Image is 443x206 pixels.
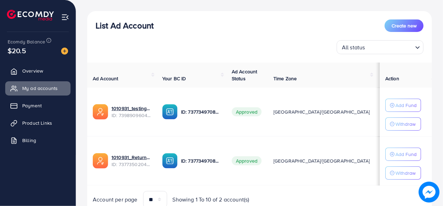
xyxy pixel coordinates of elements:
[93,104,108,120] img: ic-ads-acc.e4c84228.svg
[112,154,151,161] a: 1010931_Returnsproduct_1717673220088
[8,38,45,45] span: Ecomdy Balance
[93,75,118,82] span: Ad Account
[162,75,186,82] span: Your BC ID
[96,20,154,31] h3: List Ad Account
[232,68,257,82] span: Ad Account Status
[395,169,416,177] p: Withdraw
[162,153,178,168] img: ic-ba-acc.ded83a64.svg
[337,40,424,54] div: Search for option
[273,157,370,164] span: [GEOGRAPHIC_DATA]/[GEOGRAPHIC_DATA]
[5,133,71,147] a: Billing
[112,161,151,168] span: ID: 7377350204250456080
[173,196,249,204] span: Showing 1 To 10 of 2 account(s)
[22,67,43,74] span: Overview
[112,112,151,119] span: ID: 7398909604979277841
[419,182,440,203] img: image
[385,148,421,161] button: Add Fund
[112,105,151,119] div: <span class='underline'>1010931_testing products_1722692892755</span></br>7398909604979277841
[162,104,178,120] img: ic-ba-acc.ded83a64.svg
[273,108,370,115] span: [GEOGRAPHIC_DATA]/[GEOGRAPHIC_DATA]
[392,22,417,29] span: Create new
[22,102,42,109] span: Payment
[5,99,71,113] a: Payment
[385,117,421,131] button: Withdraw
[385,19,424,32] button: Create new
[61,13,69,21] img: menu
[232,107,262,116] span: Approved
[385,166,421,180] button: Withdraw
[5,81,71,95] a: My ad accounts
[273,75,297,82] span: Time Zone
[395,150,417,158] p: Add Fund
[22,120,52,126] span: Product Links
[385,99,421,112] button: Add Fund
[385,75,399,82] span: Action
[181,108,221,116] p: ID: 7377349708576243728
[93,196,138,204] span: Account per page
[232,156,262,165] span: Approved
[181,157,221,165] p: ID: 7377349708576243728
[61,48,68,55] img: image
[395,120,416,128] p: Withdraw
[395,101,417,109] p: Add Fund
[93,153,108,168] img: ic-ads-acc.e4c84228.svg
[5,64,71,78] a: Overview
[8,46,26,56] span: $20.5
[112,154,151,168] div: <span class='underline'>1010931_Returnsproduct_1717673220088</span></br>7377350204250456080
[367,41,412,52] input: Search for option
[5,116,71,130] a: Product Links
[22,137,36,144] span: Billing
[341,42,367,52] span: All status
[112,105,151,112] a: 1010931_testing products_1722692892755
[22,85,58,92] span: My ad accounts
[7,10,54,20] img: logo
